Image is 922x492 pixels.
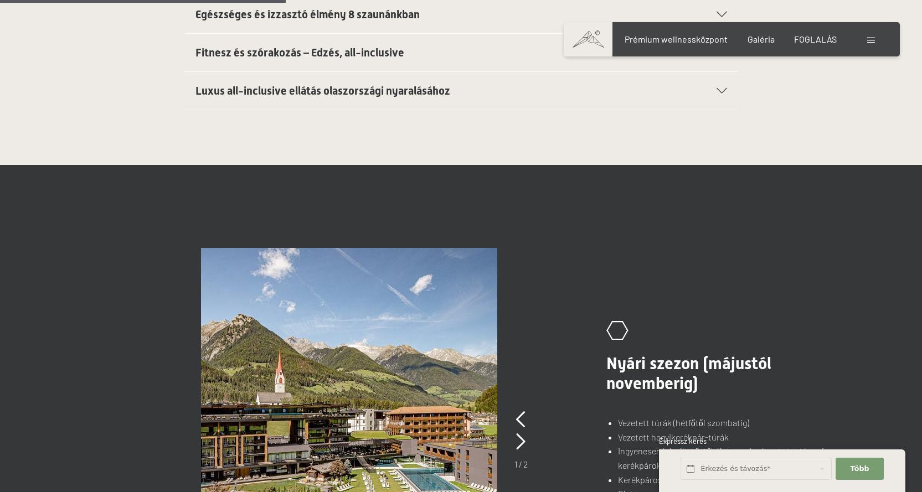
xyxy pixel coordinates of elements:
font: Több [850,464,869,473]
a: Prémium wellnessközpont [625,34,728,44]
font: Vezetett túrák (hétfőtől szombatig) [618,417,749,428]
font: Nyári szezon (májustól novemberig) [606,354,771,393]
font: Ingyenesen bérelhető, tökéletesen karbantartott hegyi kerékpárok; kerékpártároló és kis javítóműhely [618,446,824,470]
font: 2 [523,459,528,469]
font: / [519,459,522,469]
font: Luxus all-inclusive ellátás olaszországi nyaralásához [195,84,450,97]
a: FOGLALÁS [794,34,837,44]
button: Több [836,458,883,480]
a: Galéria [748,34,775,44]
font: Vezetett hegyikerékpár-túrák [618,432,729,442]
font: Kerékpáros sisakok bérelhetők [618,474,736,485]
font: Fitnesz és szórakozás – Edzés, all-inclusive [195,46,404,59]
font: Egészséges és izzasztó élmény 8 szaunánkban [195,8,420,21]
font: 1 [514,459,518,469]
font: Expressz kérés [659,437,707,446]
